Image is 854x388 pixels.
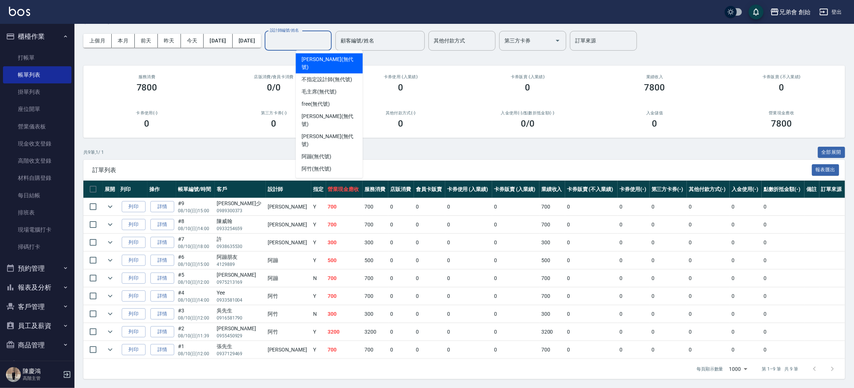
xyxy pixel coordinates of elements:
th: 會員卡販賣 [414,181,445,198]
h3: 0 [144,118,150,129]
td: 0 [492,198,539,216]
img: Logo [9,7,30,16]
td: 0 [730,234,762,251]
td: Y [311,198,326,216]
p: 0916581790 [217,315,264,321]
td: 0 [762,234,804,251]
td: 700 [539,287,565,305]
td: 0 [730,198,762,216]
p: 08/10 (日) 12:00 [178,350,213,357]
td: 300 [326,305,363,323]
span: [PERSON_NAME] (無代號) [302,55,357,71]
td: 300 [363,234,388,251]
button: 客戶管理 [3,297,71,317]
button: 列印 [122,344,146,356]
td: 0 [618,305,650,323]
a: 詳情 [150,237,174,248]
div: 許 [217,235,264,243]
p: 0937129469 [217,350,264,357]
td: 0 [565,216,618,233]
td: 0 [762,252,804,269]
td: 0 [762,323,804,341]
td: 700 [539,198,565,216]
p: 08/10 (日) 14:00 [178,225,213,232]
p: 每頁顯示數量 [697,366,723,372]
button: 全部展開 [818,147,845,158]
td: 500 [363,252,388,269]
td: 0 [730,341,762,359]
p: 第 1–9 筆 共 9 筆 [762,366,798,372]
td: 0 [388,305,414,323]
td: 0 [388,234,414,251]
span: 阿竹 (無代號) [302,165,331,173]
td: 0 [445,323,493,341]
td: 0 [388,341,414,359]
div: Yee [217,289,264,297]
p: 08/10 (日) 12:00 [178,279,213,286]
td: 700 [326,270,363,287]
td: #7 [176,234,215,251]
td: 0 [650,287,687,305]
td: 0 [687,323,730,341]
h3: 0 [525,82,530,93]
a: 詳情 [150,344,174,356]
button: 列印 [122,201,146,213]
a: 詳情 [150,219,174,230]
td: 0 [565,252,618,269]
td: 0 [730,323,762,341]
th: 帳單編號/時間 [176,181,215,198]
td: 0 [492,341,539,359]
td: 0 [762,270,804,287]
td: [PERSON_NAME] [266,234,311,251]
td: 0 [388,287,414,305]
td: 3200 [326,323,363,341]
h2: 業績收入 [600,74,709,79]
div: 1000 [726,359,750,379]
td: 0 [445,287,493,305]
td: 0 [650,341,687,359]
td: 0 [445,198,493,216]
div: 陳威翰 [217,217,264,225]
th: 入金使用(-) [730,181,762,198]
td: 0 [762,287,804,305]
button: 列印 [122,255,146,266]
a: 詳情 [150,273,174,284]
th: 業績收入 [539,181,565,198]
td: 700 [363,216,388,233]
p: 0989300373 [217,207,264,214]
th: 卡券販賣 (不入業績) [565,181,618,198]
td: 0 [650,198,687,216]
td: 0 [445,270,493,287]
td: 0 [618,323,650,341]
td: Y [311,252,326,269]
td: 0 [445,216,493,233]
a: 詳情 [150,326,174,338]
td: 阿蹦 [266,270,311,287]
th: 設計師 [266,181,311,198]
th: 服務消費 [363,181,388,198]
h2: 第三方卡券(-) [219,111,328,115]
th: 卡券使用(-) [618,181,650,198]
button: 櫃檯作業 [3,27,71,46]
td: 0 [565,305,618,323]
td: 0 [618,252,650,269]
button: 報表匯出 [812,164,839,176]
p: 0955450929 [217,333,264,339]
td: 500 [539,252,565,269]
td: 0 [618,270,650,287]
th: 操作 [147,181,176,198]
button: 昨天 [158,34,181,48]
td: 300 [539,305,565,323]
a: 報表匯出 [812,166,839,173]
td: 700 [326,198,363,216]
td: 0 [650,270,687,287]
td: 阿竹 [266,305,311,323]
td: 0 [618,287,650,305]
p: 0975213169 [217,279,264,286]
a: 材料自購登錄 [3,169,71,187]
button: 預約管理 [3,259,71,278]
p: 0933254659 [217,225,264,232]
td: 0 [492,252,539,269]
td: 阿竹 [266,323,311,341]
td: 阿竹 [266,287,311,305]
